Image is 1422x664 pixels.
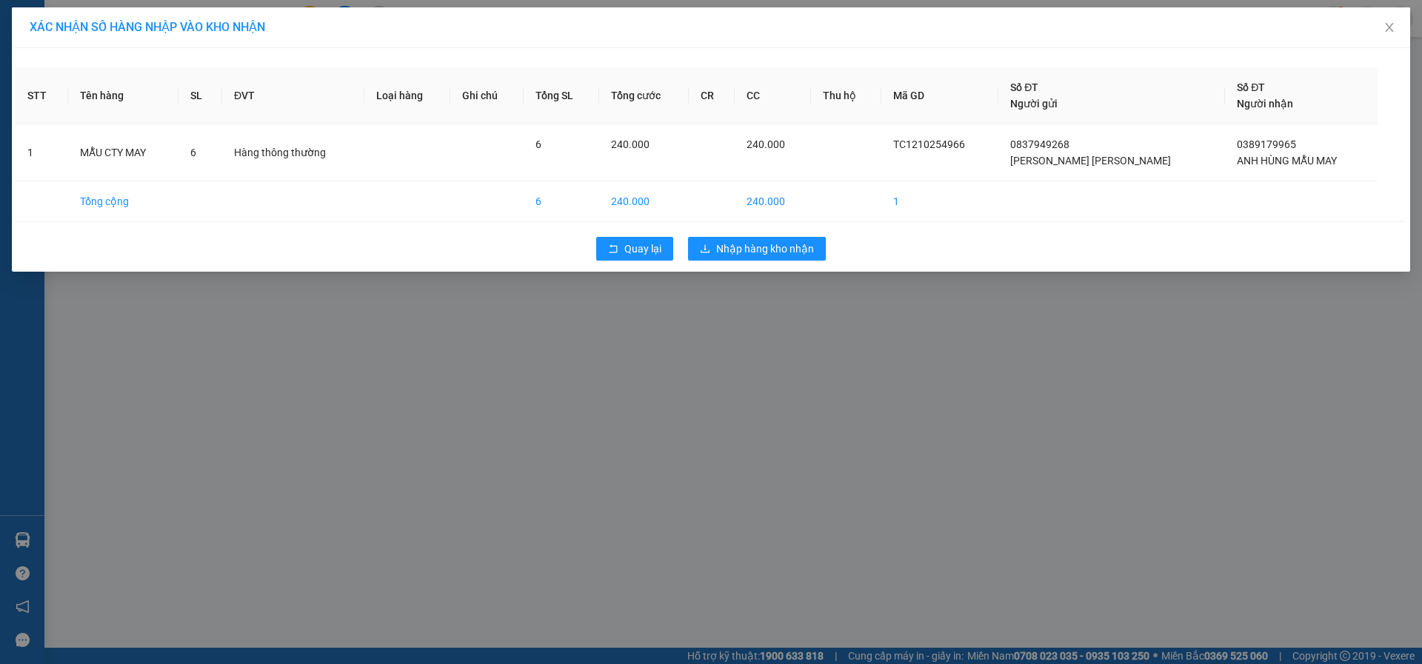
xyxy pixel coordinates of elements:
[450,67,523,124] th: Ghi chú
[716,241,814,257] span: Nhập hàng kho nhận
[811,67,881,124] th: Thu hộ
[7,80,16,153] img: logo
[611,138,650,150] span: 240.000
[1237,98,1293,110] span: Người nhận
[735,181,811,222] td: 240.000
[747,138,785,150] span: 240.000
[1237,138,1296,150] span: 0389179965
[68,124,178,181] td: MẪU CTY MAY
[16,67,68,124] th: STT
[700,244,710,255] span: download
[524,67,599,124] th: Tổng SL
[30,20,265,34] span: XÁC NHẬN SỐ HÀNG NHẬP VÀO KHO NHẬN
[18,63,127,113] span: [GEOGRAPHIC_DATA], [GEOGRAPHIC_DATA] ↔ [GEOGRAPHIC_DATA]
[222,67,364,124] th: ĐVT
[624,241,661,257] span: Quay lại
[16,124,68,181] td: 1
[68,67,178,124] th: Tên hàng
[1383,21,1395,33] span: close
[1237,81,1265,93] span: Số ĐT
[1010,138,1069,150] span: 0837949268
[735,67,811,124] th: CC
[1369,7,1410,49] button: Close
[881,181,999,222] td: 1
[608,244,618,255] span: rollback
[19,12,126,60] strong: CHUYỂN PHÁT NHANH AN PHÚ QUÝ
[524,181,599,222] td: 6
[535,138,541,150] span: 6
[364,67,451,124] th: Loại hàng
[1010,81,1038,93] span: Số ĐT
[689,67,734,124] th: CR
[68,181,178,222] td: Tổng cộng
[596,237,673,261] button: rollbackQuay lại
[222,124,364,181] td: Hàng thông thường
[893,138,965,150] span: TC1210254966
[688,237,826,261] button: downloadNhập hàng kho nhận
[599,67,690,124] th: Tổng cước
[178,67,222,124] th: SL
[1237,155,1337,167] span: ANH HÙNG MẪU MAY
[881,67,999,124] th: Mã GD
[190,147,196,158] span: 6
[599,181,690,222] td: 240.000
[1010,98,1058,110] span: Người gửi
[1010,155,1171,167] span: [PERSON_NAME] [PERSON_NAME]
